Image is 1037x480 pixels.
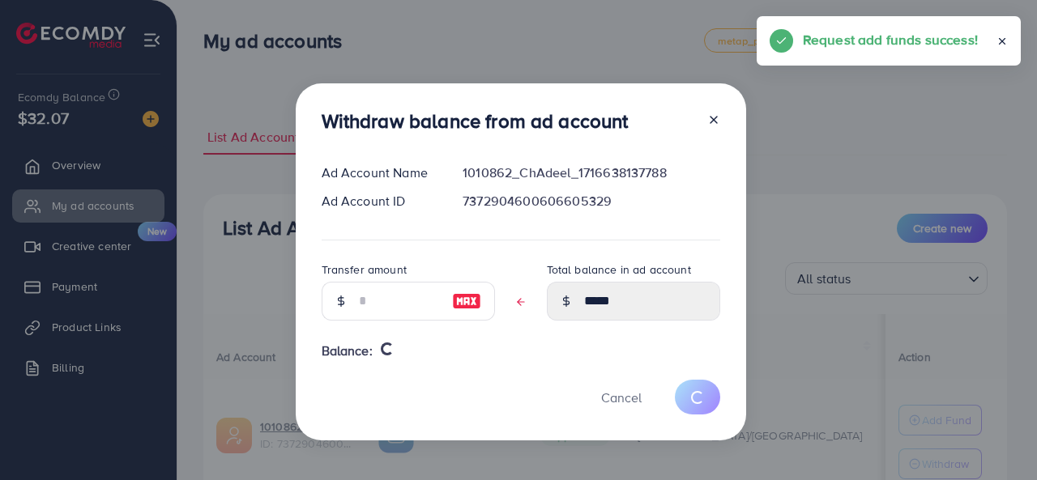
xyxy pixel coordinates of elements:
[450,192,732,210] div: 7372904600606605329
[968,407,1025,468] iframe: Chat
[803,29,978,50] h5: Request add funds success!
[450,164,732,182] div: 1010862_ChAdeel_1716638137788
[309,164,450,182] div: Ad Account Name
[322,342,373,360] span: Balance:
[581,380,662,414] button: Cancel
[601,389,642,406] span: Cancel
[322,109,629,133] h3: Withdraw balance from ad account
[322,261,407,278] label: Transfer amount
[309,192,450,210] div: Ad Account ID
[547,261,691,278] label: Total balance in ad account
[452,291,481,311] img: image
